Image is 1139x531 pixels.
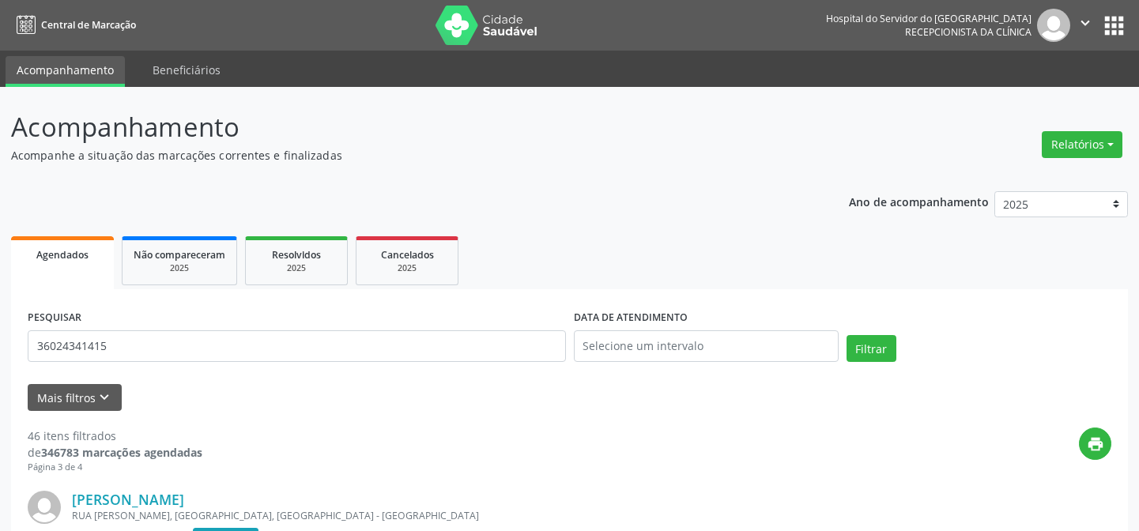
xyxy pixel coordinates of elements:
[141,56,232,84] a: Beneficiários
[574,330,839,362] input: Selecione um intervalo
[1079,427,1111,460] button: print
[72,509,874,522] div: RUA [PERSON_NAME], [GEOGRAPHIC_DATA], [GEOGRAPHIC_DATA] - [GEOGRAPHIC_DATA]
[96,389,113,406] i: keyboard_arrow_down
[574,306,688,330] label: DATA DE ATENDIMENTO
[1042,131,1122,158] button: Relatórios
[1037,9,1070,42] img: img
[381,248,434,262] span: Cancelados
[28,444,202,461] div: de
[41,18,136,32] span: Central de Marcação
[849,191,989,211] p: Ano de acompanhamento
[11,107,793,147] p: Acompanhamento
[847,335,896,362] button: Filtrar
[11,147,793,164] p: Acompanhe a situação das marcações correntes e finalizadas
[368,262,447,274] div: 2025
[826,12,1032,25] div: Hospital do Servidor do [GEOGRAPHIC_DATA]
[28,491,61,524] img: img
[1087,435,1104,453] i: print
[28,306,81,330] label: PESQUISAR
[28,461,202,474] div: Página 3 de 4
[36,248,89,262] span: Agendados
[28,330,566,362] input: Nome, código do beneficiário ou CPF
[905,25,1032,39] span: Recepcionista da clínica
[134,262,225,274] div: 2025
[1100,12,1128,40] button: apps
[272,248,321,262] span: Resolvidos
[134,248,225,262] span: Não compareceram
[28,427,202,444] div: 46 itens filtrados
[28,384,122,412] button: Mais filtroskeyboard_arrow_down
[41,445,202,460] strong: 346783 marcações agendadas
[257,262,336,274] div: 2025
[72,491,184,508] a: [PERSON_NAME]
[1070,9,1100,42] button: 
[6,56,125,87] a: Acompanhamento
[11,12,136,38] a: Central de Marcação
[1077,14,1094,32] i: 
